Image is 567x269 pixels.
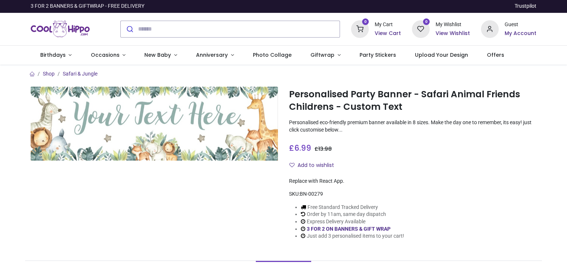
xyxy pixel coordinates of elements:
span: New Baby [144,51,171,59]
a: View Wishlist [436,30,470,37]
a: 0 [351,25,369,31]
a: Safari & Jungle [63,71,97,77]
div: 3 FOR 2 BANNERS & GIFTWRAP - FREE DELIVERY [31,3,144,10]
a: Giftwrap [301,46,350,65]
div: My Wishlist [436,21,470,28]
span: Upload Your Design [415,51,468,59]
span: Birthdays [40,51,66,59]
sup: 0 [362,18,369,25]
span: 6.99 [294,143,311,153]
span: Anniversary [196,51,228,59]
li: Free Standard Tracked Delivery [301,204,404,211]
a: My Account [505,30,536,37]
div: Guest [505,21,536,28]
a: New Baby [135,46,187,65]
a: Shop [43,71,55,77]
div: Replace with React App. [289,178,536,185]
img: Cool Hippo [31,19,90,39]
span: Photo Collage [253,51,292,59]
li: Order by 11am, same day dispatch [301,211,404,218]
sup: 0 [423,18,430,25]
a: Occasions [81,46,135,65]
div: SKU: [289,191,536,198]
span: Party Stickers [360,51,396,59]
img: Personalised Party Banner - Safari Animal Friends Childrens - Custom Text [31,87,278,161]
span: 13.98 [318,145,332,153]
span: Offers [487,51,504,59]
li: Just add 3 personalised items to your cart! [301,233,404,240]
span: Occasions [91,51,120,59]
button: Add to wishlistAdd to wishlist [289,159,340,172]
a: View Cart [375,30,401,37]
span: BN-00279 [300,191,323,197]
button: Submit [121,21,138,37]
a: Anniversary [186,46,243,65]
a: Birthdays [31,46,81,65]
h1: Personalised Party Banner - Safari Animal Friends Childrens - Custom Text [289,88,536,113]
a: Trustpilot [515,3,536,10]
a: 3 FOR 2 ON BANNERS & GIFT WRAP [307,226,391,232]
div: My Cart [375,21,401,28]
p: Personalised eco-friendly premium banner available in 8 sizes. Make the day one to remember, its ... [289,119,536,133]
a: Logo of Cool Hippo [31,19,90,39]
span: £ [289,143,311,153]
li: Express Delivery Available [301,218,404,226]
span: Giftwrap [310,51,334,59]
a: 0 [412,25,430,31]
span: £ [315,145,332,153]
i: Add to wishlist [289,163,295,168]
